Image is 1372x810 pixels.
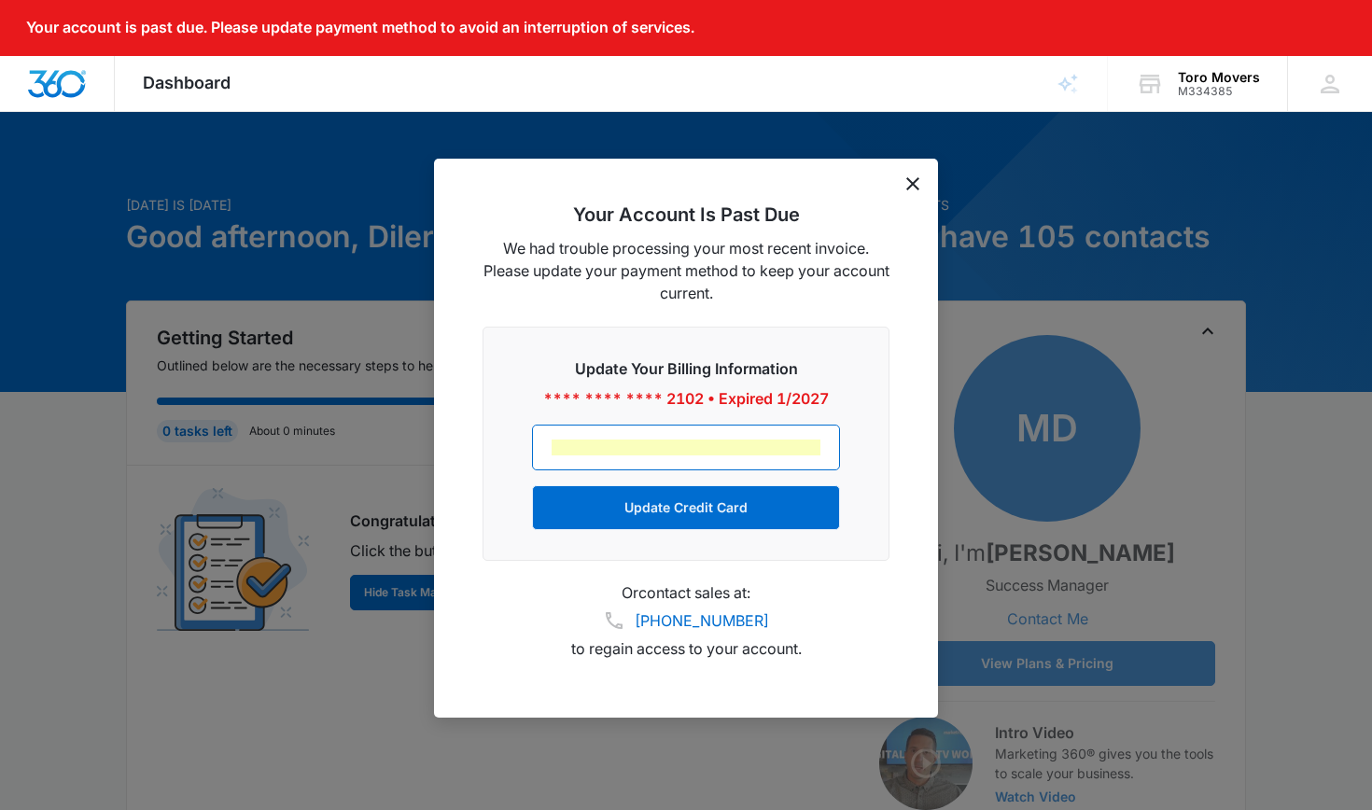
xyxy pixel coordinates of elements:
button: dismiss this dialog [906,177,919,190]
a: Brand Profile Wizard [1029,56,1108,111]
a: [PHONE_NUMBER] [635,609,769,632]
p: Your account is past due. Please update payment method to avoid an interruption of services. [26,19,694,36]
span: Dashboard [143,73,231,92]
iframe: Secure card payment input frame [552,440,820,455]
button: Update Credit Card [532,485,840,530]
h2: Your Account Is Past Due [483,203,889,226]
div: Dashboard [115,56,259,111]
p: Or contact sales at: to regain access to your account. [483,583,889,658]
div: account id [1178,85,1260,98]
p: We had trouble processing your most recent invoice. Please update your payment method to keep you... [483,237,889,304]
h3: Update Your Billing Information [532,357,840,380]
div: account name [1178,70,1260,85]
